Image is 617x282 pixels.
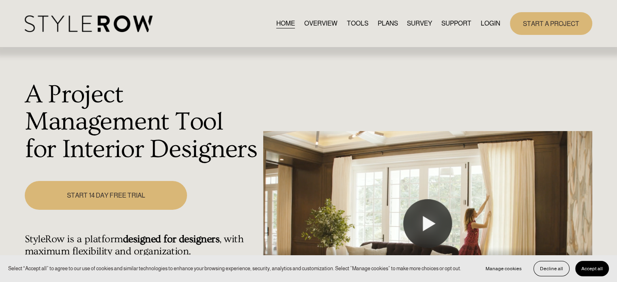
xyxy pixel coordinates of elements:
a: PLANS [377,18,398,29]
a: START A PROJECT [510,12,592,34]
h4: StyleRow is a platform , with maximum flexibility and organization. [25,233,259,258]
button: Play [403,199,452,248]
span: Decline all [540,266,563,271]
a: folder dropdown [441,18,471,29]
button: Accept all [575,261,609,276]
a: SURVEY [407,18,432,29]
a: OVERVIEW [304,18,338,29]
span: Accept all [581,266,603,271]
p: Select “Accept all” to agree to our use of cookies and similar technologies to enhance your brows... [8,265,461,272]
a: START 14 DAY FREE TRIAL [25,181,187,210]
span: Manage cookies [486,266,522,271]
a: TOOLS [347,18,368,29]
button: Manage cookies [479,261,528,276]
span: SUPPORT [441,19,471,28]
a: HOME [276,18,295,29]
img: StyleRow [25,15,153,32]
button: Decline all [533,261,570,276]
a: LOGIN [481,18,500,29]
h1: A Project Management Tool for Interior Designers [25,81,259,164]
strong: designed for designers [123,233,220,245]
